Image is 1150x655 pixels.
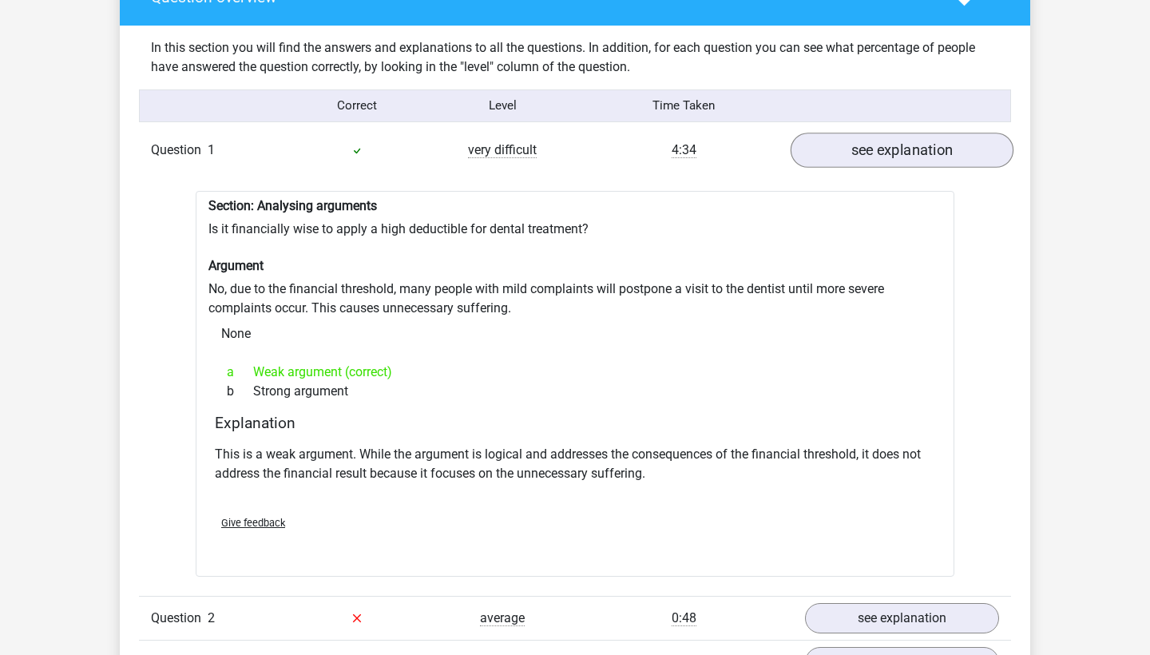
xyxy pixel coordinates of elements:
[227,382,253,401] span: b
[805,603,999,633] a: see explanation
[215,382,935,401] div: Strong argument
[196,191,954,577] div: Is it financially wise to apply a high deductible for dental treatment? No, due to the financial ...
[208,198,942,213] h6: Section: Analysing arguments
[575,97,793,115] div: Time Taken
[139,38,1011,77] div: In this section you will find the answers and explanations to all the questions. In addition, for...
[215,445,935,483] p: This is a weak argument. While the argument is logical and addresses the consequences of the fina...
[221,517,285,529] span: Give feedback
[468,142,537,158] span: very difficult
[672,142,696,158] span: 4:34
[151,609,208,628] span: Question
[672,610,696,626] span: 0:48
[480,610,525,626] span: average
[430,97,575,115] div: Level
[208,318,942,350] div: None
[151,141,208,160] span: Question
[215,363,935,382] div: Weak argument (correct)
[285,97,430,115] div: Correct
[215,414,935,432] h4: Explanation
[791,133,1013,168] a: see explanation
[208,258,942,273] h6: Argument
[208,610,215,625] span: 2
[208,142,215,157] span: 1
[227,363,253,382] span: a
